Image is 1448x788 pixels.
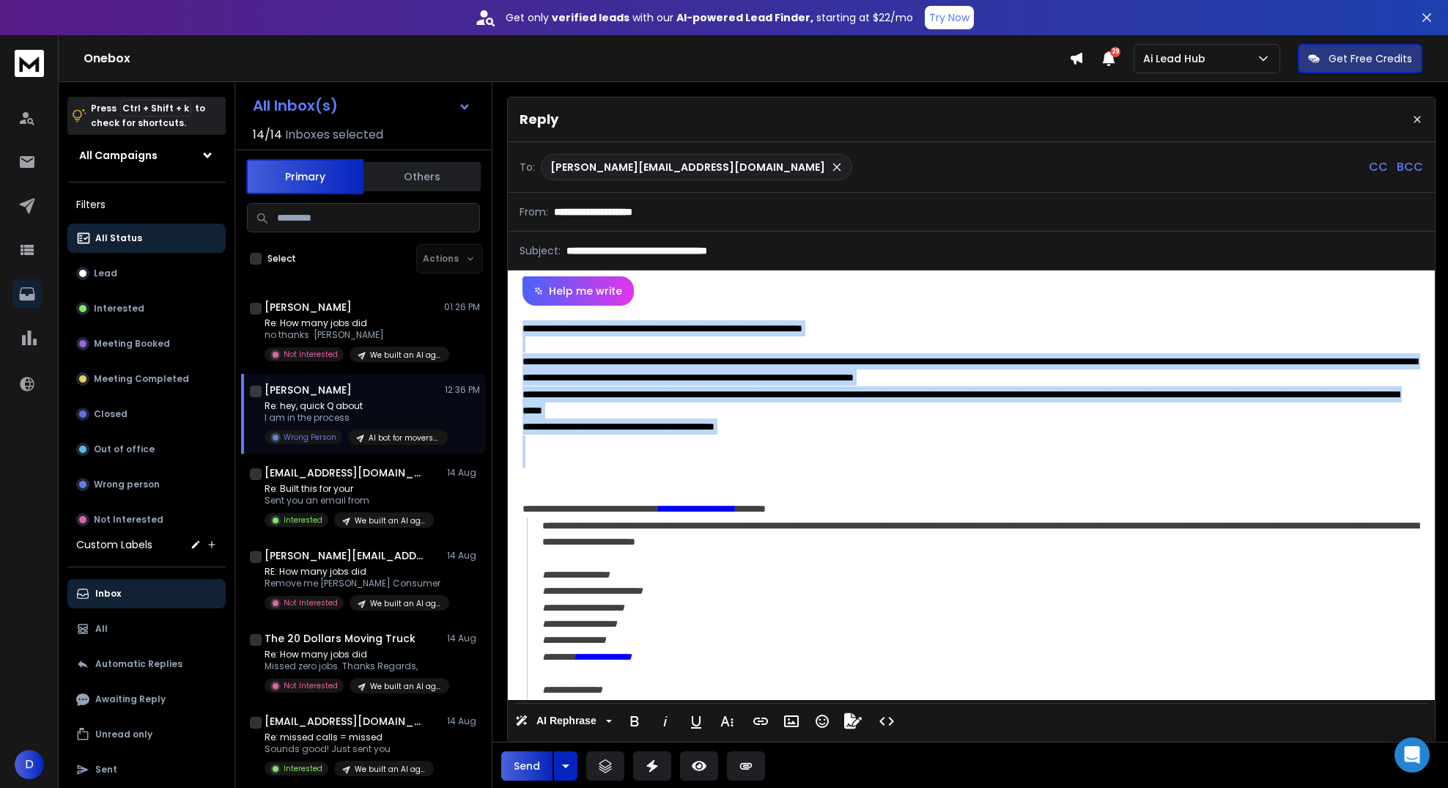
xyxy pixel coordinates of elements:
button: Bold (Ctrl+B) [621,707,649,736]
button: All Inbox(s) [241,91,483,120]
p: We built an AI agent [355,764,425,775]
h1: Onebox [84,50,1069,67]
button: Signature [839,707,867,736]
p: Re: How many jobs did [265,649,440,660]
h1: All Campaigns [79,148,158,163]
p: Wrong Person [284,432,336,443]
h1: [EMAIL_ADDRESS][DOMAIN_NAME] [265,714,426,729]
span: Ctrl + Shift + k [120,100,191,117]
p: Wrong person [94,479,160,490]
p: I am in the process [265,412,440,424]
button: Help me write [522,276,634,306]
p: Remove me [PERSON_NAME] Consumer [265,578,440,589]
p: Re: hey, quick Q about [265,400,440,412]
p: We built an AI agent [370,681,440,692]
h1: [PERSON_NAME][EMAIL_ADDRESS][DOMAIN_NAME] [265,548,426,563]
h3: Inboxes selected [285,126,383,144]
button: Unread only [67,720,226,749]
p: Get Free Credits [1329,51,1412,66]
button: All [67,614,226,644]
button: Wrong person [67,470,226,499]
p: no thanks ￼ [PERSON_NAME] [265,329,440,341]
p: 14 Aug [447,715,480,727]
h1: [PERSON_NAME] [265,300,352,314]
button: Interested [67,294,226,323]
p: Awaiting Reply [95,693,166,705]
label: Select [267,253,296,265]
p: Inbox [95,588,121,600]
p: Closed [94,408,128,420]
p: RE: How many jobs did [265,566,440,578]
p: Get only with our starting at $22/mo [506,10,913,25]
p: Press to check for shortcuts. [91,101,205,130]
img: logo [15,50,44,77]
button: D [15,750,44,779]
p: Lead [94,268,117,279]
p: Unread only [95,729,152,740]
span: 14 / 14 [253,126,282,144]
p: Interested [284,763,322,774]
p: 14 Aug [447,633,480,644]
button: Others [363,161,481,193]
p: Interested [94,303,144,314]
button: Automatic Replies [67,649,226,679]
button: AI Rephrase [512,707,615,736]
div: Open Intercom Messenger [1395,737,1430,773]
h1: [EMAIL_ADDRESS][DOMAIN_NAME] [265,465,426,480]
button: Inbox [67,579,226,608]
p: Sounds good! Just sent you [265,743,434,755]
button: Insert Link (Ctrl+K) [747,707,775,736]
strong: verified leads [552,10,629,25]
p: Try Now [929,10,969,25]
button: All Campaigns [67,141,226,170]
p: Re: missed calls = missed [265,732,434,743]
p: Missed zero jobs. Thanks Regards, [265,660,440,672]
button: Out of office [67,435,226,464]
p: [PERSON_NAME][EMAIL_ADDRESS][DOMAIN_NAME] [550,160,825,174]
button: Get Free Credits [1298,44,1422,73]
button: Sent [67,755,226,784]
button: Primary [246,159,363,194]
button: Closed [67,399,226,429]
button: Send [501,751,553,781]
p: We built an AI agent [370,598,440,609]
p: 12:36 PM [445,384,480,396]
button: Awaiting Reply [67,685,226,714]
p: Not Interested [94,514,163,526]
p: We built an AI agent [370,350,440,361]
p: AI bot for movers OR [369,432,439,443]
button: All Status [67,224,226,253]
p: Reply [520,109,558,130]
p: All Status [95,232,142,244]
p: Automatic Replies [95,658,182,670]
p: Meeting Completed [94,373,189,385]
button: Lead [67,259,226,288]
strong: AI-powered Lead Finder, [676,10,813,25]
button: Italic (Ctrl+I) [651,707,679,736]
p: All [95,623,108,635]
button: Emoticons [808,707,836,736]
p: 14 Aug [447,550,480,561]
p: From: [520,205,548,219]
button: Meeting Completed [67,364,226,394]
button: More Text [713,707,741,736]
p: Ai Lead Hub [1143,51,1211,66]
p: To: [520,160,535,174]
p: Out of office [94,443,155,455]
p: 14 Aug [447,467,480,479]
p: Meeting Booked [94,338,170,350]
p: Re: Built this for your [265,483,434,495]
h3: Filters [67,194,226,215]
p: Subject: [520,243,561,258]
span: 29 [1110,47,1120,57]
h1: The 20 Dollars Moving Truck [265,631,415,646]
p: Sent [95,764,117,776]
button: Code View [873,707,901,736]
h1: All Inbox(s) [253,98,338,113]
p: Re: How many jobs did [265,317,440,329]
span: AI Rephrase [533,715,599,727]
button: Insert Image (Ctrl+P) [777,707,805,736]
p: We built an AI agent [355,515,425,526]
